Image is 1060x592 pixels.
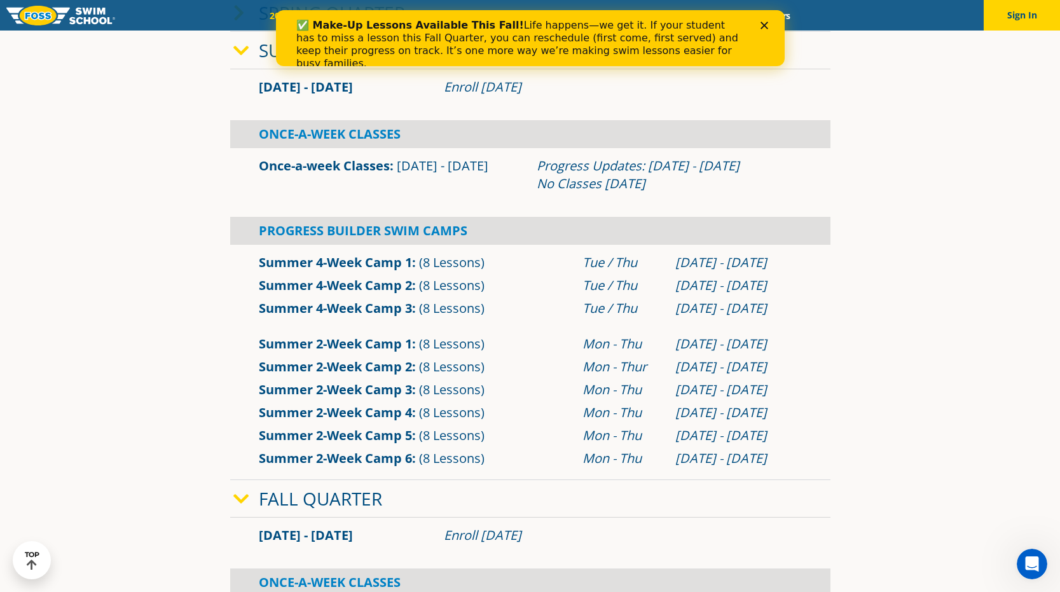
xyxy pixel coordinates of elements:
[485,11,497,19] div: Close
[259,78,353,95] span: [DATE] - [DATE]
[230,120,830,148] div: Once-A-Week Classes
[675,299,802,317] div: [DATE] - [DATE]
[419,277,485,294] span: (8 Lessons)
[582,358,663,376] div: Mon - Thur
[582,381,663,399] div: Mon - Thu
[276,10,785,66] iframe: Intercom live chat banner
[259,38,418,62] a: Summer Quarter
[259,10,338,22] a: 2025 Calendar
[259,450,412,467] a: Summer 2-Week Camp 6
[259,254,412,271] a: Summer 4-Week Camp 1
[748,10,801,22] a: Careers
[259,157,390,174] a: Once-a-week Classes
[20,9,248,21] b: ✅ Make-Up Lessons Available This Fall!
[675,427,802,444] div: [DATE] - [DATE]
[503,10,574,22] a: About FOSS
[397,157,488,174] span: [DATE] - [DATE]
[574,10,709,22] a: Swim Like [PERSON_NAME]
[582,404,663,422] div: Mon - Thu
[675,335,802,353] div: [DATE] - [DATE]
[25,551,39,570] div: TOP
[20,9,468,60] div: Life happens—we get it. If your student has to miss a lesson this Fall Quarter, you can reschedul...
[675,404,802,422] div: [DATE] - [DATE]
[259,358,412,375] a: Summer 2-Week Camp 2
[419,427,485,444] span: (8 Lessons)
[419,299,485,317] span: (8 Lessons)
[708,10,748,22] a: Blog
[444,527,802,544] div: Enroll [DATE]
[675,450,802,467] div: [DATE] - [DATE]
[419,450,485,467] span: (8 Lessons)
[419,404,485,421] span: (8 Lessons)
[419,358,485,375] span: (8 Lessons)
[6,6,115,25] img: FOSS Swim School Logo
[259,404,412,421] a: Summer 2-Week Camp 4
[444,78,802,96] div: Enroll [DATE]
[392,10,503,22] a: Swim Path® Program
[582,450,663,467] div: Mon - Thu
[259,277,412,294] a: Summer 4-Week Camp 2
[259,486,382,511] a: Fall Quarter
[419,381,485,398] span: (8 Lessons)
[419,254,485,271] span: (8 Lessons)
[675,381,802,399] div: [DATE] - [DATE]
[259,427,412,444] a: Summer 2-Week Camp 5
[675,277,802,294] div: [DATE] - [DATE]
[675,358,802,376] div: [DATE] - [DATE]
[338,10,392,22] a: Schools
[1017,549,1047,579] iframe: Intercom live chat
[259,381,412,398] a: Summer 2-Week Camp 3
[582,254,663,272] div: Tue / Thu
[582,299,663,317] div: Tue / Thu
[582,277,663,294] div: Tue / Thu
[582,335,663,353] div: Mon - Thu
[230,217,830,245] div: Progress Builder Swim Camps
[675,254,802,272] div: [DATE] - [DATE]
[259,527,353,544] span: [DATE] - [DATE]
[259,335,412,352] a: Summer 2-Week Camp 1
[582,427,663,444] div: Mon - Thu
[419,335,485,352] span: (8 Lessons)
[537,157,802,193] div: Progress Updates: [DATE] - [DATE] No Classes [DATE]
[259,299,412,317] a: Summer 4-Week Camp 3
